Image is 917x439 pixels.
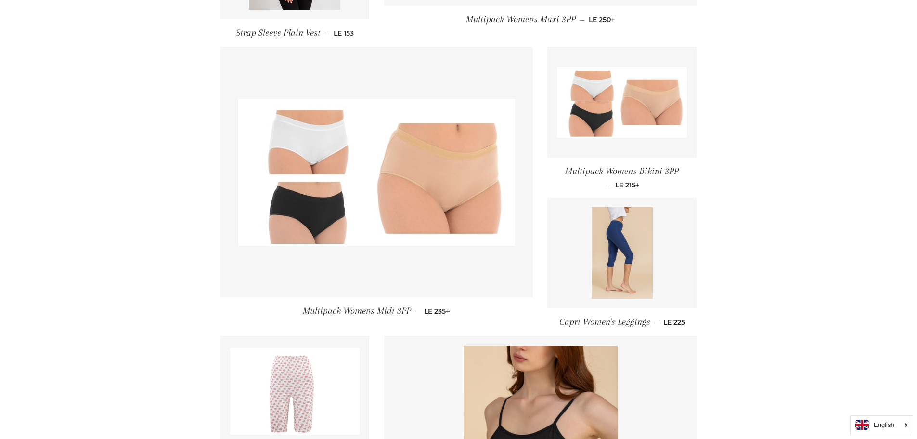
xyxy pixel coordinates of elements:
[559,317,650,327] span: Capri Women's Leggings
[580,15,585,24] span: —
[589,15,615,24] span: LE 250
[565,166,679,176] span: Multipack Womens Bikini 3PP
[615,181,640,189] span: LE 215
[220,297,533,325] a: Multipack Womens Midi 3PP — LE 235
[606,181,611,189] span: —
[855,420,907,430] a: English
[654,318,659,327] span: —
[303,306,411,316] span: Multipack Womens Midi 3PP
[384,6,697,33] a: Multipack Womens Maxi 3PP — LE 250
[324,29,330,38] span: —
[874,422,894,428] i: English
[220,19,370,47] a: Strap Sleeve Plain Vest — LE 153
[663,318,685,327] span: LE 225
[466,14,576,25] span: Multipack Womens Maxi 3PP
[334,29,354,38] span: LE 153
[547,158,697,197] a: Multipack Womens Bikini 3PP — LE 215
[236,27,321,38] span: Strap Sleeve Plain Vest
[415,307,420,316] span: —
[424,307,450,316] span: LE 235
[547,308,697,336] a: Capri Women's Leggings — LE 225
